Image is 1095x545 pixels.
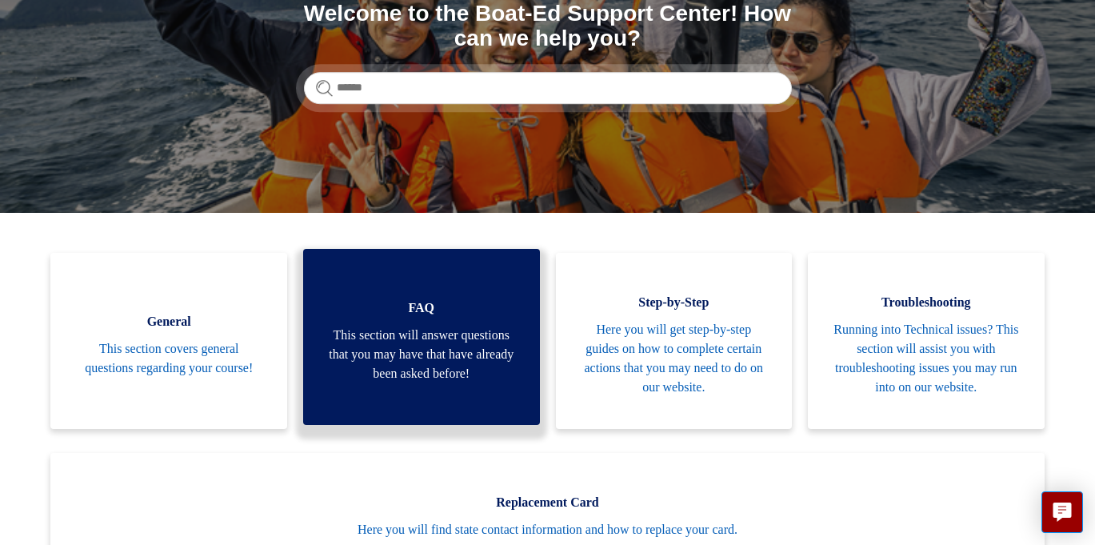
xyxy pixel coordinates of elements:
[327,326,516,383] span: This section will answer questions that you may have that have already been asked before!
[580,293,769,312] span: Step-by-Step
[74,339,263,378] span: This section covers general questions regarding your course!
[1041,491,1083,533] button: Live chat
[327,299,516,318] span: FAQ
[50,253,287,429] a: General This section covers general questions regarding your course!
[74,493,1020,512] span: Replacement Card
[808,253,1045,429] a: Troubleshooting Running into Technical issues? This section will assist you with troubleshooting ...
[304,2,792,51] h1: Welcome to the Boat-Ed Support Center! How can we help you?
[74,520,1020,539] span: Here you will find state contact information and how to replace your card.
[832,320,1021,397] span: Running into Technical issues? This section will assist you with troubleshooting issues you may r...
[832,293,1021,312] span: Troubleshooting
[303,249,540,425] a: FAQ This section will answer questions that you may have that have already been asked before!
[580,320,769,397] span: Here you will get step-by-step guides on how to complete certain actions that you may need to do ...
[556,253,793,429] a: Step-by-Step Here you will get step-by-step guides on how to complete certain actions that you ma...
[304,72,792,104] input: Search
[74,312,263,331] span: General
